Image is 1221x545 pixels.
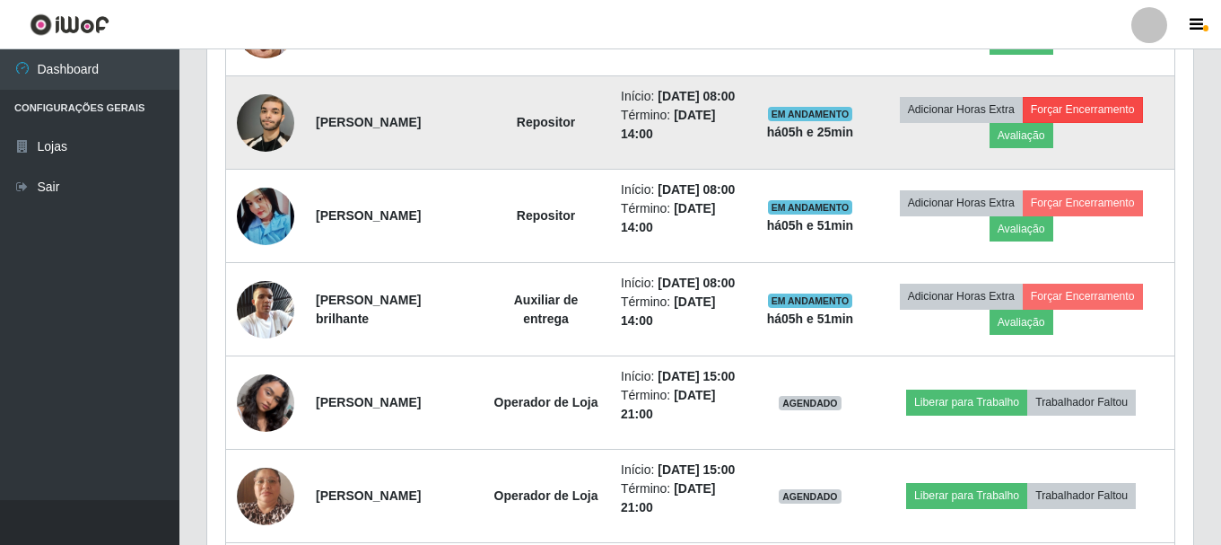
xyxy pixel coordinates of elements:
[237,259,294,361] img: 1720636795418.jpeg
[658,182,735,197] time: [DATE] 08:00
[621,274,742,293] li: Início:
[906,483,1027,508] button: Liberar para Trabalho
[767,312,854,326] strong: há 05 h e 51 min
[621,293,742,330] li: Término:
[779,489,842,504] span: AGENDADO
[621,479,742,517] li: Término:
[900,97,1023,122] button: Adicionar Horas Extra
[316,293,421,326] strong: [PERSON_NAME] brilhante
[768,107,853,121] span: EM ANDAMENTO
[1027,483,1136,508] button: Trabalhador Faltou
[990,310,1053,335] button: Avaliação
[658,462,735,477] time: [DATE] 15:00
[990,123,1053,148] button: Avaliação
[621,199,742,237] li: Término:
[621,106,742,144] li: Término:
[316,488,421,503] strong: [PERSON_NAME]
[621,386,742,424] li: Término:
[514,293,579,326] strong: Auxiliar de entrega
[658,276,735,290] time: [DATE] 08:00
[900,284,1023,309] button: Adicionar Horas Extra
[900,190,1023,215] button: Adicionar Horas Extra
[621,87,742,106] li: Início:
[658,369,735,383] time: [DATE] 15:00
[1023,97,1143,122] button: Forçar Encerramento
[1023,190,1143,215] button: Forçar Encerramento
[658,89,735,103] time: [DATE] 08:00
[990,216,1053,242] button: Avaliação
[621,180,742,199] li: Início:
[316,208,421,223] strong: [PERSON_NAME]
[494,395,598,409] strong: Operador de Loja
[768,200,853,215] span: EM ANDAMENTO
[906,390,1027,415] button: Liberar para Trabalho
[316,115,421,129] strong: [PERSON_NAME]
[517,208,575,223] strong: Repositor
[517,115,575,129] strong: Repositor
[237,84,294,161] img: 1721312145762.jpeg
[237,178,294,254] img: 1734919568838.jpeg
[316,395,421,409] strong: [PERSON_NAME]
[779,396,842,410] span: AGENDADO
[1027,390,1136,415] button: Trabalhador Faltou
[767,125,854,139] strong: há 05 h e 25 min
[30,13,109,36] img: CoreUI Logo
[768,294,853,308] span: EM ANDAMENTO
[621,461,742,479] li: Início:
[767,218,854,233] strong: há 05 h e 51 min
[621,367,742,386] li: Início:
[1023,284,1143,309] button: Forçar Encerramento
[237,352,294,454] img: 1731366295724.jpeg
[494,488,598,503] strong: Operador de Loja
